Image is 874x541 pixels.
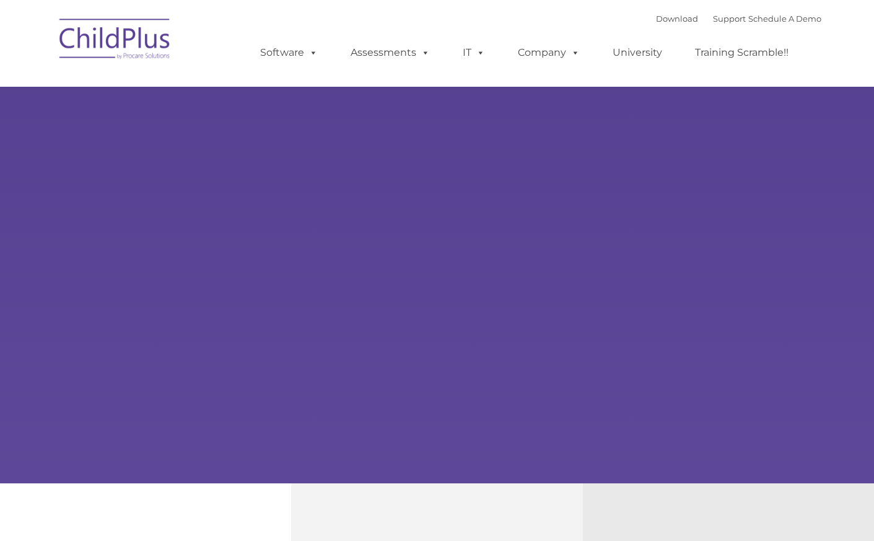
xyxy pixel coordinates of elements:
[53,10,177,72] img: ChildPlus by Procare Solutions
[713,14,746,24] a: Support
[748,14,821,24] a: Schedule A Demo
[656,14,698,24] a: Download
[338,40,442,65] a: Assessments
[656,14,821,24] font: |
[600,40,675,65] a: University
[248,40,330,65] a: Software
[505,40,592,65] a: Company
[683,40,801,65] a: Training Scramble!!
[450,40,497,65] a: IT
